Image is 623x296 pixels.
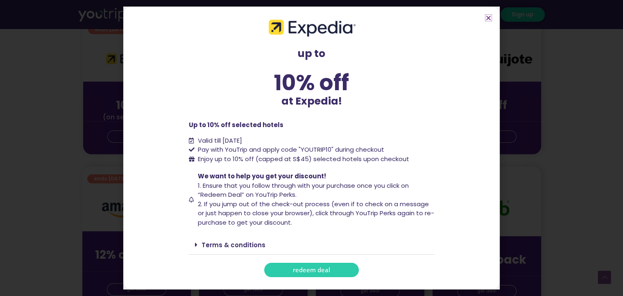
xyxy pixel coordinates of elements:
[198,136,242,145] span: Valid till [DATE]
[196,155,409,164] span: Enjoy up to 10% off (capped at S$45) selected hotels upon checkout
[189,46,435,61] p: up to
[202,241,265,249] a: Terms & conditions
[198,200,434,227] span: 2. If you jump out of the check-out process (even if to check on a message or just happen to clos...
[198,181,409,199] span: 1. Ensure that you follow through with your purchase once you click on “Redeem Deal” on YouTrip P...
[485,15,492,21] a: Close
[293,267,330,273] span: redeem deal
[189,72,435,93] div: 10% off
[264,263,359,277] a: redeem deal
[189,121,435,130] p: Up to 10% off selected hotels
[196,145,384,155] span: Pay with YouTrip and apply code "YOUTRIP10" during checkout
[189,93,435,109] p: at Expedia!
[198,172,326,180] span: We want to help you get your discount!
[189,235,435,255] div: Terms & conditions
